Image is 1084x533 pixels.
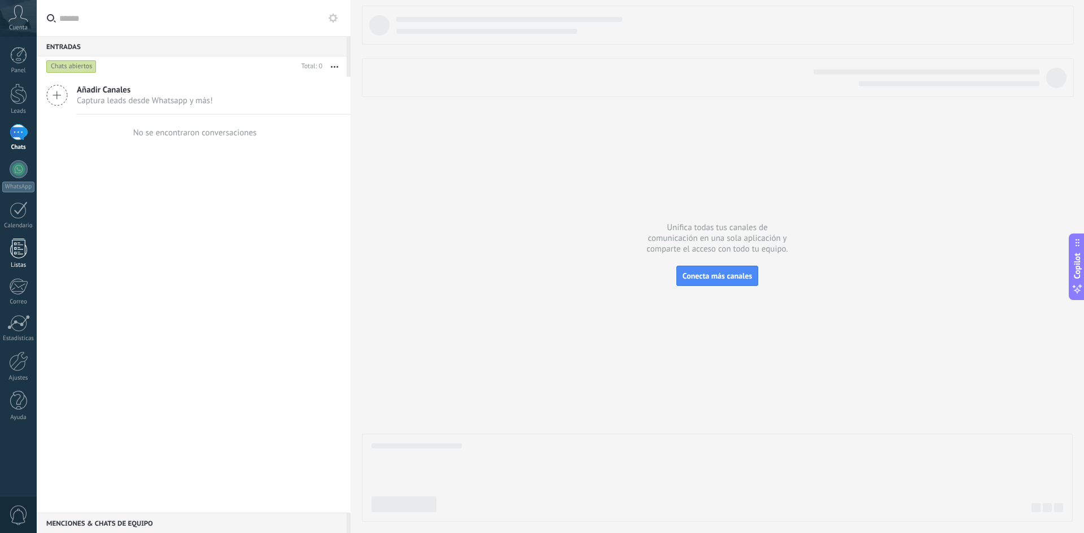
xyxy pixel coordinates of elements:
[37,513,347,533] div: Menciones & Chats de equipo
[1072,253,1083,279] span: Copilot
[9,24,28,32] span: Cuenta
[2,182,34,192] div: WhatsApp
[683,271,752,281] span: Conecta más canales
[77,85,213,95] span: Añadir Canales
[322,56,347,77] button: Más
[77,95,213,106] span: Captura leads desde Whatsapp y más!
[46,60,97,73] div: Chats abiertos
[2,108,35,115] div: Leads
[2,375,35,382] div: Ajustes
[2,414,35,421] div: Ayuda
[2,262,35,269] div: Listas
[2,335,35,342] div: Estadísticas
[2,222,35,230] div: Calendario
[297,61,322,72] div: Total: 0
[133,127,257,138] div: No se encontraron conversaciones
[2,144,35,151] div: Chats
[2,67,35,74] div: Panel
[2,298,35,306] div: Correo
[676,266,758,286] button: Conecta más canales
[37,36,347,56] div: Entradas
